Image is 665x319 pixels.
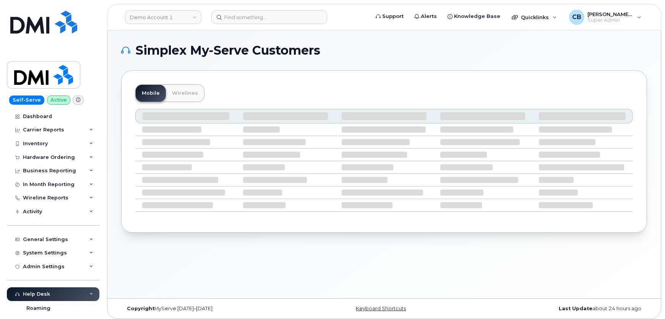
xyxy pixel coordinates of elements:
[127,306,154,311] strong: Copyright
[472,306,647,312] div: about 24 hours ago
[136,45,320,56] span: Simplex My-Serve Customers
[356,306,406,311] a: Keyboard Shortcuts
[136,85,166,102] a: Mobile
[166,85,204,102] a: Wirelines
[559,306,592,311] strong: Last Update
[121,306,297,312] div: MyServe [DATE]–[DATE]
